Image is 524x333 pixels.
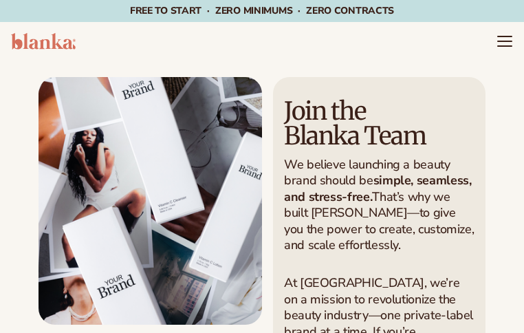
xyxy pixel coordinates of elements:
h1: Join the Blanka Team [284,99,474,149]
strong: simple, seamless, and stress-free. [284,172,472,204]
span: Free to start · ZERO minimums · ZERO contracts [130,4,394,17]
img: Shopify Image 5 [39,77,262,325]
img: logo [11,33,76,50]
p: We believe launching a beauty brand should be That’s why we built [PERSON_NAME]—to give you the p... [284,157,474,253]
summary: Menu [496,33,513,50]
